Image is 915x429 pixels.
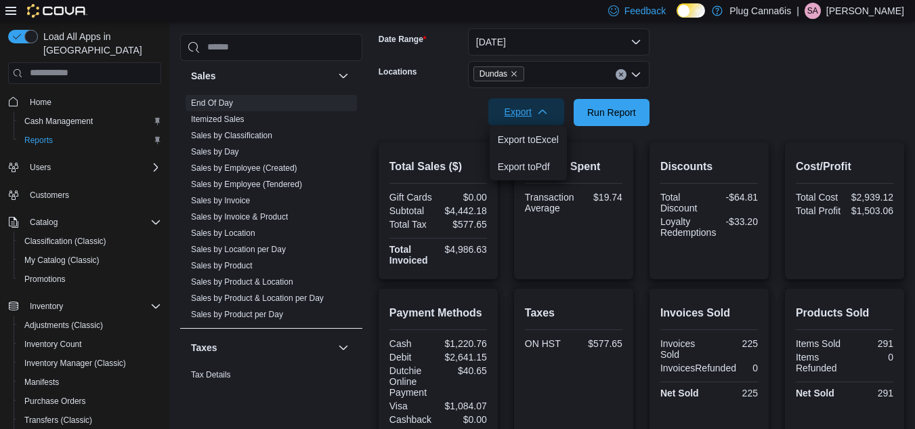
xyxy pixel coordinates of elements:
[14,354,167,373] button: Inventory Manager (Classic)
[660,338,706,360] div: Invoices Sold
[441,338,487,349] div: $1,220.76
[490,126,567,153] button: Export toExcel
[19,412,161,428] span: Transfers (Classic)
[379,34,427,45] label: Date Range
[191,341,333,354] button: Taxes
[335,340,352,356] button: Taxes
[24,236,106,247] span: Classification (Classic)
[19,374,161,390] span: Manifests
[847,338,893,349] div: 291
[468,28,650,56] button: [DATE]
[525,338,571,349] div: ON HST
[379,66,417,77] label: Locations
[24,214,161,230] span: Catalog
[191,163,297,173] a: Sales by Employee (Created)
[510,70,518,78] button: Remove Dundas from selection in this group
[191,146,239,157] span: Sales by Day
[480,67,507,81] span: Dundas
[191,131,272,140] a: Sales by Classification
[389,244,428,266] strong: Total Invoiced
[191,293,324,304] span: Sales by Product & Location per Day
[796,192,842,203] div: Total Cost
[27,4,87,18] img: Cova
[19,271,161,287] span: Promotions
[441,401,487,411] div: $1,084.07
[24,186,161,203] span: Customers
[721,216,758,227] div: -$33.20
[24,187,75,203] a: Customers
[525,305,622,321] h2: Taxes
[24,320,103,331] span: Adjustments (Classic)
[677,3,705,18] input: Dark Mode
[24,159,56,176] button: Users
[498,134,559,145] span: Export to Excel
[712,192,758,203] div: -$64.81
[191,341,217,354] h3: Taxes
[14,392,167,411] button: Purchase Orders
[389,352,435,363] div: Debit
[24,94,57,110] a: Home
[191,260,253,271] span: Sales by Product
[14,270,167,289] button: Promotions
[191,245,286,254] a: Sales by Location per Day
[191,277,293,287] a: Sales by Product & Location
[3,158,167,177] button: Users
[191,293,324,303] a: Sales by Product & Location per Day
[19,317,161,333] span: Adjustments (Classic)
[191,69,216,83] h3: Sales
[30,162,51,173] span: Users
[712,388,758,399] div: 225
[19,233,161,249] span: Classification (Classic)
[660,305,758,321] h2: Invoices Sold
[180,367,362,405] div: Taxes
[796,352,842,373] div: Items Refunded
[191,309,283,320] span: Sales by Product per Day
[191,115,244,124] a: Itemized Sales
[712,338,758,349] div: 225
[19,132,161,148] span: Reports
[796,205,842,216] div: Total Profit
[490,153,567,180] button: Export toPdf
[24,377,59,388] span: Manifests
[441,414,487,425] div: $0.00
[191,179,302,190] span: Sales by Employee (Tendered)
[191,98,233,108] span: End Of Day
[24,214,63,230] button: Catalog
[14,316,167,335] button: Adjustments (Classic)
[3,213,167,232] button: Catalog
[19,355,161,371] span: Inventory Manager (Classic)
[807,3,818,19] span: SA
[14,373,167,392] button: Manifests
[19,252,105,268] a: My Catalog (Classic)
[847,352,893,363] div: 0
[389,205,435,216] div: Subtotal
[30,97,51,108] span: Home
[24,298,68,314] button: Inventory
[389,365,435,398] div: Dutchie Online Payment
[30,190,69,201] span: Customers
[19,132,58,148] a: Reports
[624,4,666,18] span: Feedback
[24,298,161,314] span: Inventory
[796,305,893,321] h2: Products Sold
[14,131,167,150] button: Reports
[796,159,893,175] h2: Cost/Profit
[660,363,736,373] div: InvoicesRefunded
[191,369,231,380] span: Tax Details
[191,244,286,255] span: Sales by Location per Day
[191,228,255,239] span: Sales by Location
[441,365,487,376] div: $40.65
[389,159,487,175] h2: Total Sales ($)
[191,180,302,189] a: Sales by Employee (Tendered)
[660,192,706,213] div: Total Discount
[847,192,893,203] div: $2,939.12
[335,68,352,84] button: Sales
[14,251,167,270] button: My Catalog (Classic)
[19,412,98,428] a: Transfers (Classic)
[3,185,167,205] button: Customers
[191,212,288,222] a: Sales by Invoice & Product
[19,374,64,390] a: Manifests
[24,339,82,350] span: Inventory Count
[19,271,71,287] a: Promotions
[19,355,131,371] a: Inventory Manager (Classic)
